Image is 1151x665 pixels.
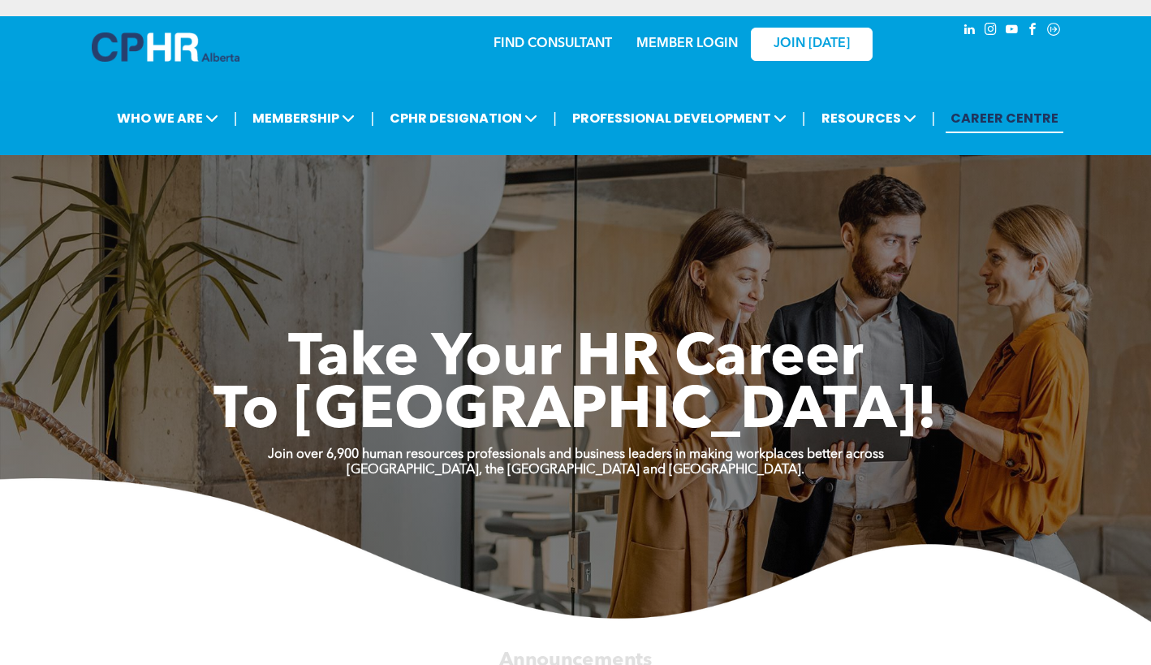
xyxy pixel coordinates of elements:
a: linkedin [960,20,978,42]
li: | [802,101,806,135]
span: RESOURCES [817,103,921,133]
img: A blue and white logo for cp alberta [92,32,239,62]
li: | [553,101,557,135]
span: Take Your HR Career [288,330,864,389]
span: MEMBERSHIP [248,103,360,133]
a: Social network [1045,20,1063,42]
a: facebook [1024,20,1041,42]
a: youtube [1002,20,1020,42]
span: CPHR DESIGNATION [385,103,542,133]
span: To [GEOGRAPHIC_DATA]! [213,383,938,442]
strong: [GEOGRAPHIC_DATA], the [GEOGRAPHIC_DATA] and [GEOGRAPHIC_DATA]. [347,464,804,477]
a: CAREER CENTRE [946,103,1063,133]
span: JOIN [DATE] [774,37,850,52]
li: | [234,101,238,135]
a: FIND CONSULTANT [494,37,612,50]
a: instagram [981,20,999,42]
strong: Join over 6,900 human resources professionals and business leaders in making workplaces better ac... [268,448,884,461]
li: | [370,101,374,135]
span: PROFESSIONAL DEVELOPMENT [567,103,791,133]
li: | [932,101,936,135]
a: MEMBER LOGIN [636,37,738,50]
a: JOIN [DATE] [751,28,873,61]
span: WHO WE ARE [112,103,223,133]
